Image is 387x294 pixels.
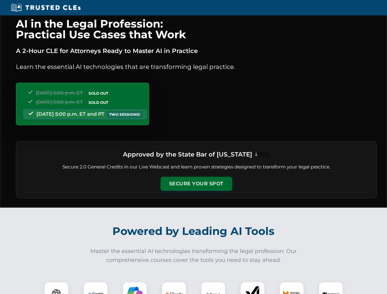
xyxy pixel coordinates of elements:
[24,221,363,242] h2: Powered by Leading AI Tools
[255,152,270,156] img: Logo
[16,18,377,40] h1: AI in the Legal Profession: Practical Use Cases that Work
[123,149,252,160] h3: Approved by the State Bar of [US_STATE]
[16,62,377,72] p: Learn the essential AI technologies that are transforming legal practice.
[36,99,83,105] span: [DATE] 5:00 p.m. ET
[86,247,301,265] p: Master the essential AI technologies transforming the legal profession. Our comprehensive courses...
[16,46,377,56] p: A 2-Hour CLE for Attorneys Ready to Master AI in Practice
[36,90,83,96] span: [DATE] 5:00 p.m. ET
[24,164,369,171] p: Secure 2.0 General Credits in our Live Webcast and learn proven strategies designed to transform ...
[9,3,82,12] img: Trusted CLEs
[86,99,110,106] span: SOLD OUT
[86,90,110,96] span: SOLD OUT
[161,177,232,191] button: Secure Your Spot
